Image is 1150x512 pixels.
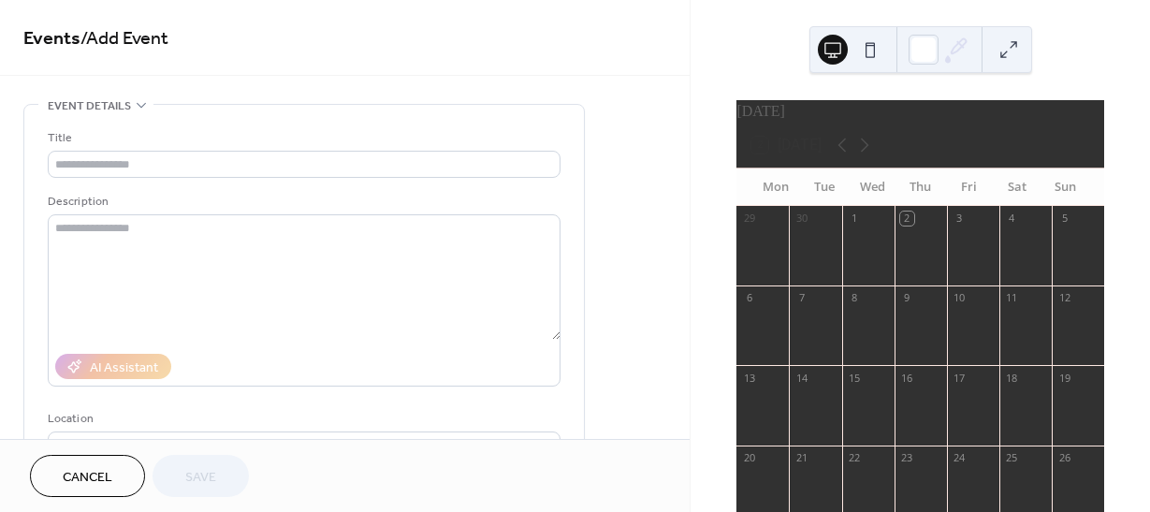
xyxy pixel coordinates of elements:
[30,455,145,497] button: Cancel
[742,212,756,226] div: 29
[751,168,800,206] div: Mon
[1041,168,1089,206] div: Sun
[1057,291,1071,305] div: 12
[48,96,131,116] span: Event details
[944,168,993,206] div: Fri
[800,168,849,206] div: Tue
[900,371,914,385] div: 16
[1005,212,1019,226] div: 4
[848,168,896,206] div: Wed
[953,371,967,385] div: 17
[23,21,80,57] a: Events
[900,451,914,465] div: 23
[63,468,112,488] span: Cancel
[953,291,967,305] div: 10
[794,451,808,465] div: 21
[1057,371,1071,385] div: 19
[1005,291,1019,305] div: 11
[48,409,557,429] div: Location
[993,168,1041,206] div: Sat
[900,291,914,305] div: 9
[48,128,557,148] div: Title
[794,212,808,226] div: 30
[742,371,756,385] div: 13
[848,451,862,465] div: 22
[1057,212,1071,226] div: 5
[953,451,967,465] div: 24
[48,192,557,212] div: Description
[848,212,862,226] div: 1
[736,100,1104,123] div: [DATE]
[848,291,862,305] div: 8
[900,212,914,226] div: 2
[1057,451,1071,465] div: 26
[80,21,168,57] span: / Add Event
[742,291,756,305] div: 6
[794,371,808,385] div: 14
[1005,371,1019,385] div: 18
[794,291,808,305] div: 7
[742,451,756,465] div: 20
[1005,451,1019,465] div: 25
[953,212,967,226] div: 3
[896,168,945,206] div: Thu
[848,371,862,385] div: 15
